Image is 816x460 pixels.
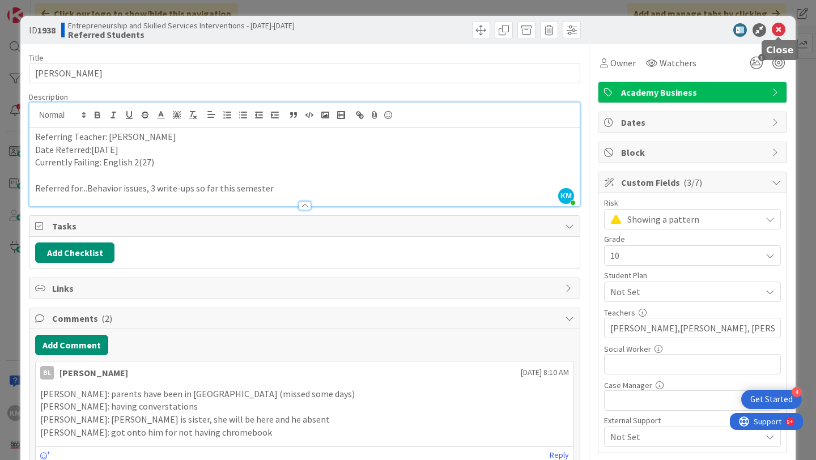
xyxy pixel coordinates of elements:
[610,285,761,299] span: Not Set
[35,335,108,355] button: Add Comment
[52,312,559,325] span: Comments
[604,380,652,390] label: Case Manager
[29,23,56,37] span: ID
[610,248,755,263] span: 10
[621,86,766,99] span: Academy Business
[604,199,781,207] div: Risk
[101,313,112,324] span: ( 2 )
[741,390,802,409] div: Open Get Started checklist, remaining modules: 4
[57,5,63,14] div: 9+
[40,366,54,380] div: BL
[52,282,559,295] span: Links
[621,146,766,159] span: Block
[604,416,781,424] div: External Support
[35,130,574,143] p: Referring Teacher: [PERSON_NAME]
[40,400,569,413] p: [PERSON_NAME]: having converstations
[604,308,635,318] label: Teachers
[52,219,559,233] span: Tasks
[621,176,766,189] span: Custom Fields
[750,394,793,405] div: Get Started
[35,156,574,169] p: Currently Failing: English 2(27)
[660,56,696,70] span: Watchers
[40,413,569,426] p: [PERSON_NAME]: [PERSON_NAME] is sister, she will be here and he absent
[35,143,574,156] p: Date Referred:[DATE]
[29,63,580,83] input: type card name here...
[766,45,794,56] h5: Close
[29,92,68,102] span: Description
[792,387,802,397] div: 4
[40,387,569,401] p: [PERSON_NAME]: parents have been in [GEOGRAPHIC_DATA] (missed some days)
[68,30,295,39] b: Referred Students
[521,367,569,378] span: [DATE] 8:10 AM
[604,344,651,354] label: Social Worker
[558,188,574,204] span: KM
[40,426,569,439] p: [PERSON_NAME]: got onto him for not having chromebook
[610,430,761,444] span: Not Set
[37,24,56,36] b: 1938
[604,271,781,279] div: Student Plan
[29,53,44,63] label: Title
[604,235,781,243] div: Grade
[758,54,766,61] span: 3
[621,116,766,129] span: Dates
[683,177,702,188] span: ( 3/7 )
[35,182,574,195] p: Referred for...Behavior issues, 3 write-ups so far this semester
[24,2,52,15] span: Support
[610,56,636,70] span: Owner
[68,21,295,30] span: Entrepreneurship and Skilled Services Interventions - [DATE]-[DATE]
[59,366,128,380] div: [PERSON_NAME]
[627,211,755,227] span: Showing a pattern
[35,242,114,263] button: Add Checklist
